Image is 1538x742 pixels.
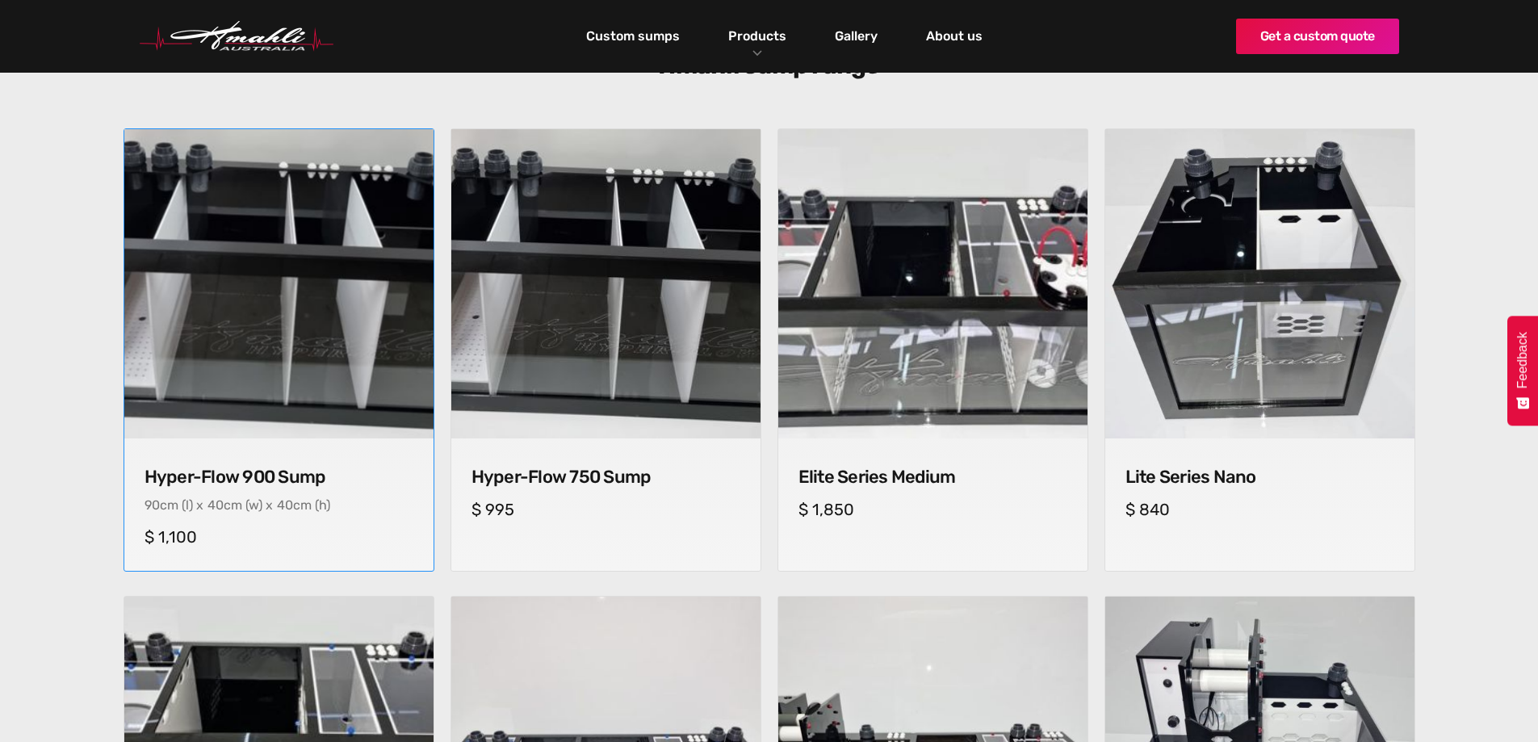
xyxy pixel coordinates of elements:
img: Hyper-Flow 900 Sump [116,122,441,446]
h5: $ 1,850 [798,500,1067,519]
a: Hyper-Flow 750 Sump Hyper-Flow 750 Sump Hyper-Flow 750 Sump$ 995 [451,128,761,572]
a: home [140,21,333,52]
a: Products [724,24,790,48]
a: Gallery [831,23,882,50]
a: Hyper-Flow 900 Sump Hyper-Flow 900 Sump Hyper-Flow 900 Sump90cm (l) x40cm (w) x40cm (h)$ 1,100 [124,128,434,572]
img: Elite Series Medium [778,129,1087,438]
img: Hmahli Australia Logo [140,21,333,52]
h5: $ 840 [1125,500,1394,519]
a: Custom sumps [582,23,684,50]
h4: Elite Series Medium [798,467,1067,488]
h5: $ 995 [471,500,740,519]
img: Hyper-Flow 750 Sump [451,129,761,438]
div: cm (w) x [224,497,273,513]
button: Feedback - Show survey [1507,316,1538,425]
div: 40 [207,497,224,513]
div: 40 [277,497,293,513]
h5: $ 1,100 [145,527,413,547]
div: cm (l) x [160,497,203,513]
h4: Lite Series Nano [1125,467,1394,488]
a: About us [922,23,987,50]
div: 90 [145,497,160,513]
h4: Hyper-Flow 750 Sump [471,467,740,488]
a: Lite Series NanoLite Series NanoLite Series Nano$ 840 [1104,128,1415,572]
h4: Hyper-Flow 900 Sump [145,467,413,488]
img: Lite Series Nano [1105,129,1414,438]
a: Get a custom quote [1236,19,1399,54]
span: Feedback [1515,332,1530,388]
div: cm (h) [293,497,330,513]
a: Elite Series MediumElite Series MediumElite Series Medium$ 1,850 [777,128,1088,572]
